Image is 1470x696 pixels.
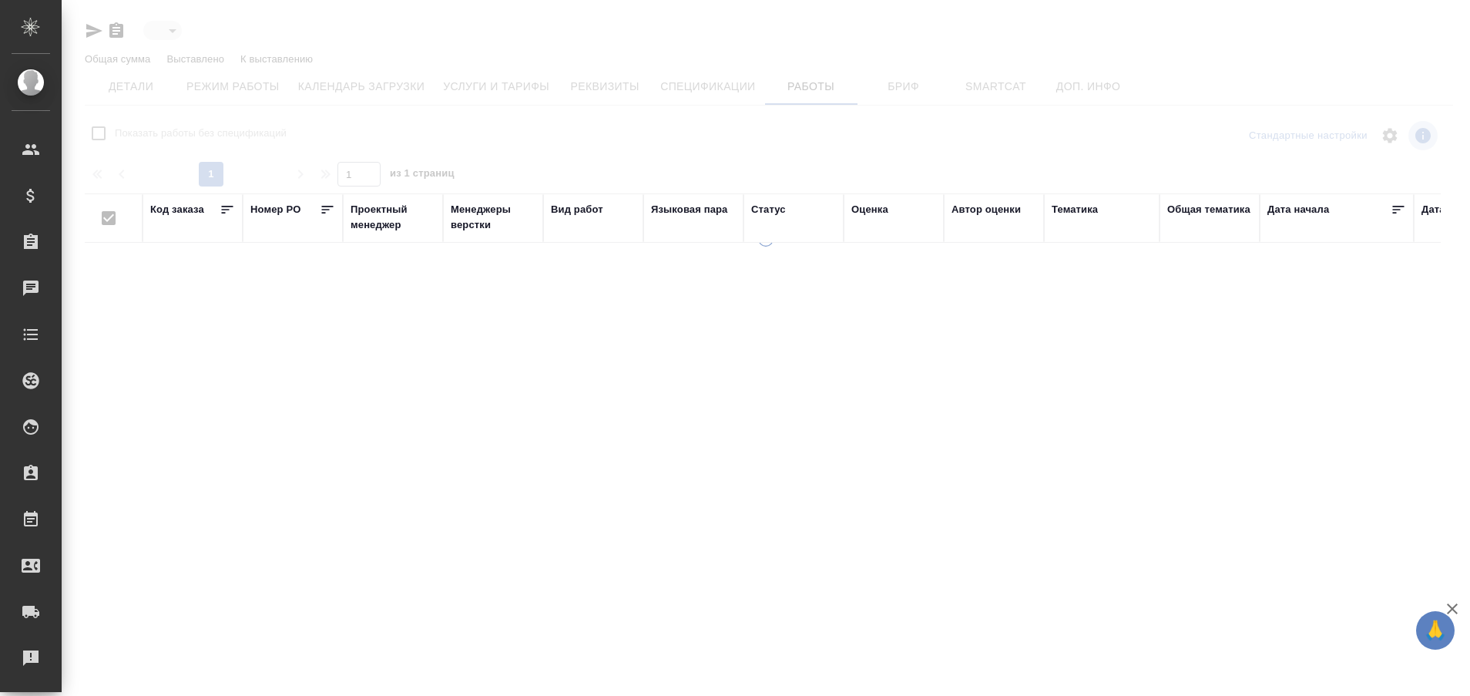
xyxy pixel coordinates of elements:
div: Дата начала [1267,202,1329,217]
button: 🙏 [1416,611,1455,650]
div: Языковая пара [651,202,728,217]
div: Автор оценки [951,202,1021,217]
span: 🙏 [1422,614,1448,647]
div: Код заказа [150,202,204,217]
div: Статус [751,202,786,217]
div: Оценка [851,202,888,217]
div: Общая тематика [1167,202,1250,217]
div: Вид работ [551,202,603,217]
div: Менеджеры верстки [451,202,535,233]
div: Проектный менеджер [351,202,435,233]
div: Тематика [1052,202,1098,217]
div: Номер PO [250,202,300,217]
